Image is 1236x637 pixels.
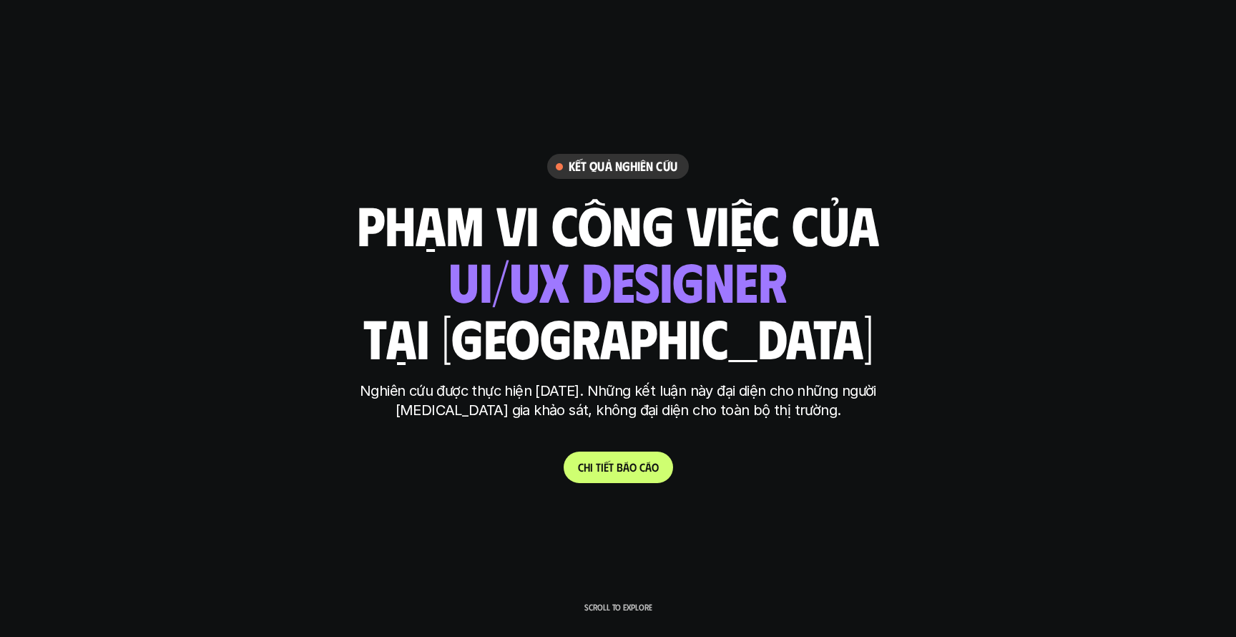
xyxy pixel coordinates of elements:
[569,158,677,175] h6: Kết quả nghiên cứu
[609,460,614,474] span: t
[584,602,652,612] p: Scroll to explore
[617,460,623,474] span: b
[357,194,879,254] h1: phạm vi công việc của
[639,460,645,474] span: c
[590,460,593,474] span: i
[564,452,673,483] a: Chitiếtbáocáo
[596,460,601,474] span: t
[601,460,604,474] span: i
[645,460,652,474] span: á
[584,460,590,474] span: h
[623,460,629,474] span: á
[629,460,637,474] span: o
[652,460,659,474] span: o
[578,460,584,474] span: C
[604,460,609,474] span: ế
[350,381,886,420] p: Nghiên cứu được thực hiện [DATE]. Những kết luận này đại diện cho những người [MEDICAL_DATA] gia ...
[363,307,873,367] h1: tại [GEOGRAPHIC_DATA]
